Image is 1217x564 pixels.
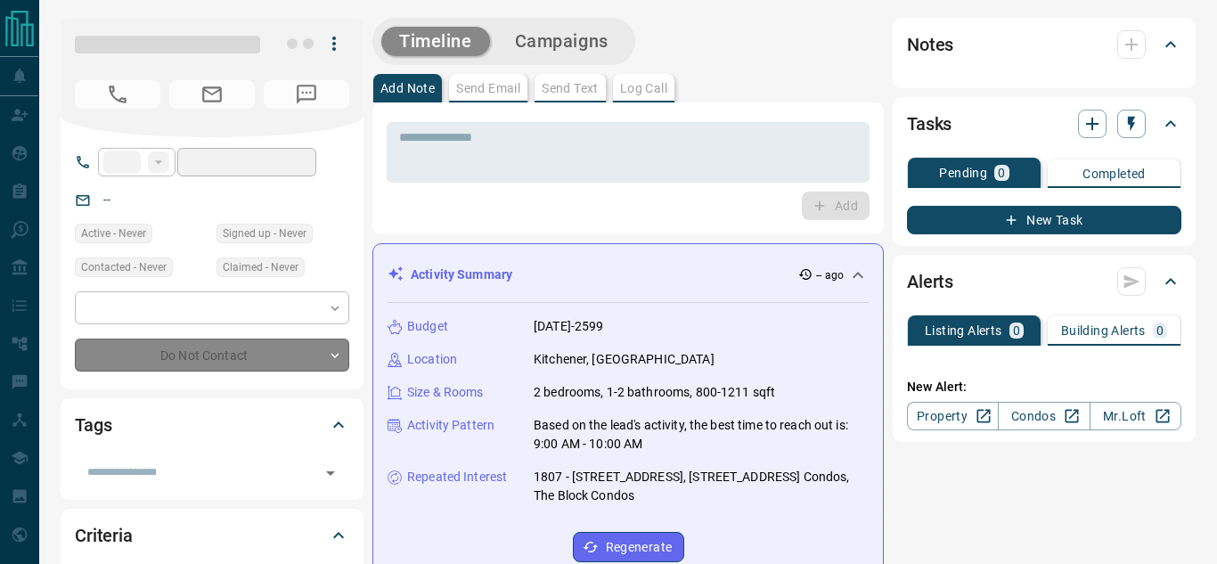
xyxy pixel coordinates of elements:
p: [DATE]-2599 [534,317,603,336]
button: Campaigns [497,27,626,56]
p: Activity Summary [411,266,512,284]
a: -- [103,192,110,207]
div: Do Not Contact [75,339,349,372]
p: Kitchener, [GEOGRAPHIC_DATA] [534,350,715,369]
p: Add Note [380,82,435,94]
div: Tags [75,404,349,446]
button: Open [318,461,343,486]
p: Repeated Interest [407,468,507,486]
a: Property [907,402,999,430]
a: Mr.Loft [1090,402,1181,430]
p: Building Alerts [1061,324,1146,337]
div: Tasks [907,102,1181,145]
h2: Tags [75,411,111,439]
p: Budget [407,317,448,336]
a: Condos [998,402,1090,430]
p: Listing Alerts [925,324,1002,337]
div: Criteria [75,514,349,557]
h2: Criteria [75,521,133,550]
p: 2 bedrooms, 1-2 bathrooms, 800-1211 sqft [534,383,775,402]
span: No Number [264,80,349,109]
span: Contacted - Never [81,258,167,276]
div: Activity Summary-- ago [388,258,869,291]
span: Signed up - Never [223,225,306,242]
h2: Alerts [907,267,953,296]
p: Completed [1082,168,1146,180]
p: 0 [998,167,1005,179]
span: No Number [75,80,160,109]
div: Alerts [907,260,1181,303]
h2: Notes [907,30,953,59]
button: Regenerate [573,532,684,562]
p: 0 [1013,324,1020,337]
h2: Tasks [907,110,952,138]
p: Pending [939,167,987,179]
button: New Task [907,206,1181,234]
button: Timeline [381,27,490,56]
p: -- ago [816,267,844,283]
span: No Email [169,80,255,109]
p: Size & Rooms [407,383,484,402]
span: Claimed - Never [223,258,298,276]
div: Notes [907,23,1181,66]
p: Based on the lead's activity, the best time to reach out is: 9:00 AM - 10:00 AM [534,416,869,454]
p: Activity Pattern [407,416,494,435]
span: Active - Never [81,225,146,242]
p: 0 [1156,324,1164,337]
p: 1807 - [STREET_ADDRESS], [STREET_ADDRESS] Condos, The Block Condos [534,468,869,505]
p: New Alert: [907,378,1181,396]
p: Location [407,350,457,369]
